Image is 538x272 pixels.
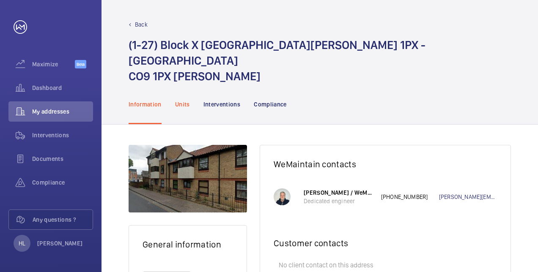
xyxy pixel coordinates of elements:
[32,60,75,68] span: Maximize
[32,84,93,92] span: Dashboard
[32,178,93,187] span: Compliance
[439,193,497,201] a: [PERSON_NAME][EMAIL_ADDRESS][DOMAIN_NAME]
[37,239,83,248] p: [PERSON_NAME]
[135,20,148,29] p: Back
[381,193,439,201] p: [PHONE_NUMBER]
[129,37,511,84] h1: (1-27) Block X [GEOGRAPHIC_DATA][PERSON_NAME] 1PX - [GEOGRAPHIC_DATA] CO9 1PX [PERSON_NAME]
[129,100,162,109] p: Information
[33,215,93,224] span: Any questions ?
[274,238,497,248] h2: Customer contacts
[254,100,287,109] p: Compliance
[32,107,93,116] span: My addresses
[304,188,373,197] p: [PERSON_NAME] / WeMaintain UK
[143,239,233,250] h2: General information
[203,100,241,109] p: Interventions
[75,60,86,68] span: Beta
[32,131,93,139] span: Interventions
[274,159,497,169] h2: WeMaintain contacts
[32,155,93,163] span: Documents
[19,239,25,248] p: HL
[304,197,373,205] p: Dedicated engineer
[175,100,190,109] p: Units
